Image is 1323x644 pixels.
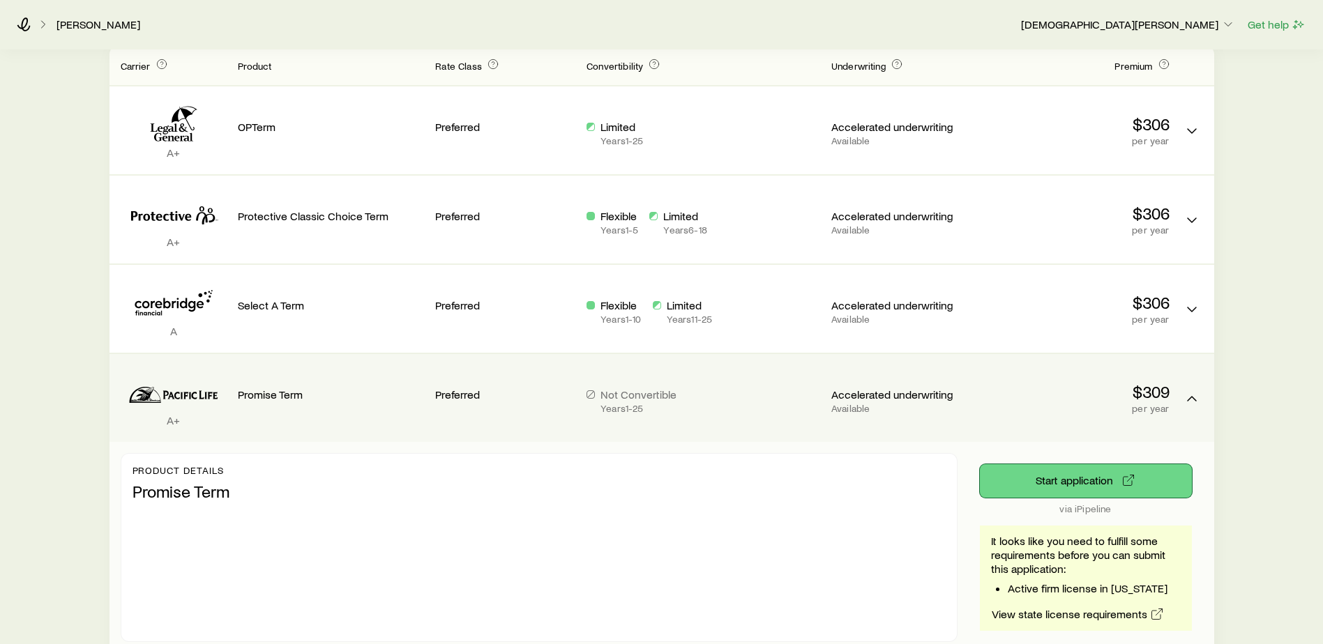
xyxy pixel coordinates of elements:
[238,209,425,223] p: Protective Classic Choice Term
[983,403,1170,414] p: per year
[983,224,1170,236] p: per year
[983,293,1170,312] p: $306
[133,482,946,501] p: Promise Term
[1114,60,1152,72] span: Premium
[831,135,972,146] p: Available
[238,388,425,401] p: Promise Term
[121,324,227,338] p: A
[238,120,425,134] p: OPTerm
[663,209,706,223] p: Limited
[983,114,1170,134] p: $306
[980,503,1192,514] p: via iPipeline
[983,314,1170,325] p: per year
[600,120,643,134] p: Limited
[1008,581,1181,595] li: Active firm license in [US_STATE]
[600,209,638,223] p: Flexible
[600,314,641,325] p: Years 1 - 10
[435,60,482,72] span: Rate Class
[435,120,575,134] p: Preferred
[831,209,972,223] p: Accelerated underwriting
[831,314,972,325] p: Available
[667,314,713,325] p: Years 11 - 25
[435,209,575,223] p: Preferred
[983,382,1170,401] p: $309
[1021,17,1235,31] p: [DEMOGRAPHIC_DATA][PERSON_NAME]
[983,135,1170,146] p: per year
[663,224,706,236] p: Years 6 - 18
[600,135,643,146] p: Years 1 - 25
[991,534,1181,576] p: It looks like you need to fulfill some requirements before you can submit this application:
[983,204,1170,223] p: $306
[600,298,641,312] p: Flexible
[600,403,676,414] p: Years 1 - 25
[600,224,638,236] p: Years 1 - 5
[600,388,676,401] p: Not Convertible
[667,298,713,312] p: Limited
[121,413,227,427] p: A+
[831,298,972,312] p: Accelerated underwriting
[121,235,227,249] p: A+
[831,120,972,134] p: Accelerated underwriting
[121,146,227,160] p: A+
[587,60,643,72] span: Convertibility
[831,60,886,72] span: Underwriting
[831,388,972,401] p: Accelerated underwriting
[238,60,272,72] span: Product
[831,224,972,236] p: Available
[980,464,1192,498] button: via iPipeline
[831,403,972,414] p: Available
[121,60,151,72] span: Carrier
[1020,17,1236,33] button: [DEMOGRAPHIC_DATA][PERSON_NAME]
[435,298,575,312] p: Preferred
[991,606,1165,622] a: View state license requirements
[56,18,141,31] a: [PERSON_NAME]
[1247,17,1306,33] button: Get help
[435,388,575,401] p: Preferred
[133,465,946,476] p: Product details
[238,298,425,312] p: Select A Term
